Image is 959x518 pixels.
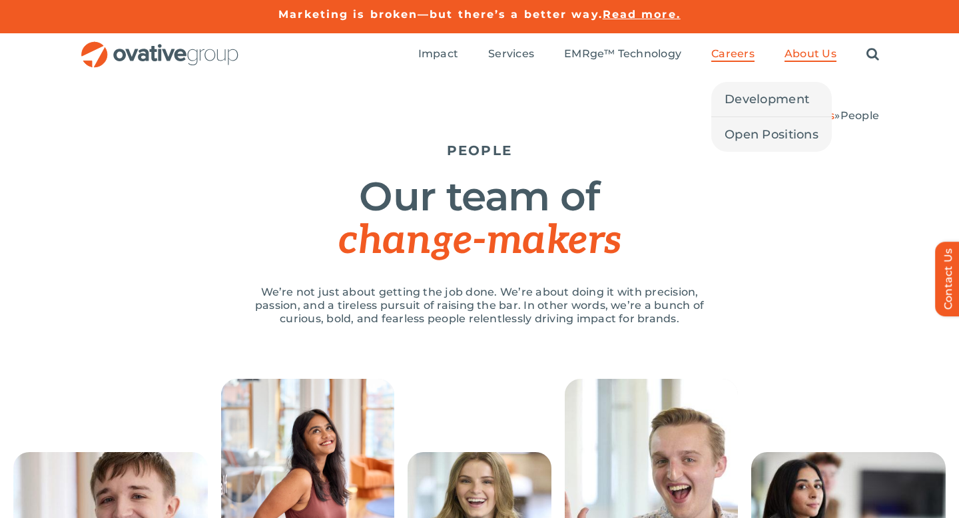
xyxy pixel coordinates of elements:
[418,47,458,61] span: Impact
[488,47,534,62] a: Services
[725,90,809,109] span: Development
[418,47,458,62] a: Impact
[240,286,719,326] p: We’re not just about getting the job done. We’re about doing it with precision, passion, and a ti...
[785,47,836,62] a: About Us
[711,82,832,117] a: Development
[840,109,879,122] span: People
[711,47,755,61] span: Careers
[725,125,818,144] span: Open Positions
[80,40,240,53] a: OG_Full_horizontal_RGB
[418,33,879,76] nav: Menu
[785,47,836,61] span: About Us
[564,47,681,62] a: EMRge™ Technology
[603,8,681,21] a: Read more.
[711,117,832,152] a: Open Positions
[866,47,879,62] a: Search
[278,8,603,21] a: Marketing is broken—but there’s a better way.
[711,47,755,62] a: Careers
[338,217,621,265] span: change-makers
[80,175,879,262] h1: Our team of
[488,47,534,61] span: Services
[564,47,681,61] span: EMRge™ Technology
[80,142,879,158] h5: PEOPLE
